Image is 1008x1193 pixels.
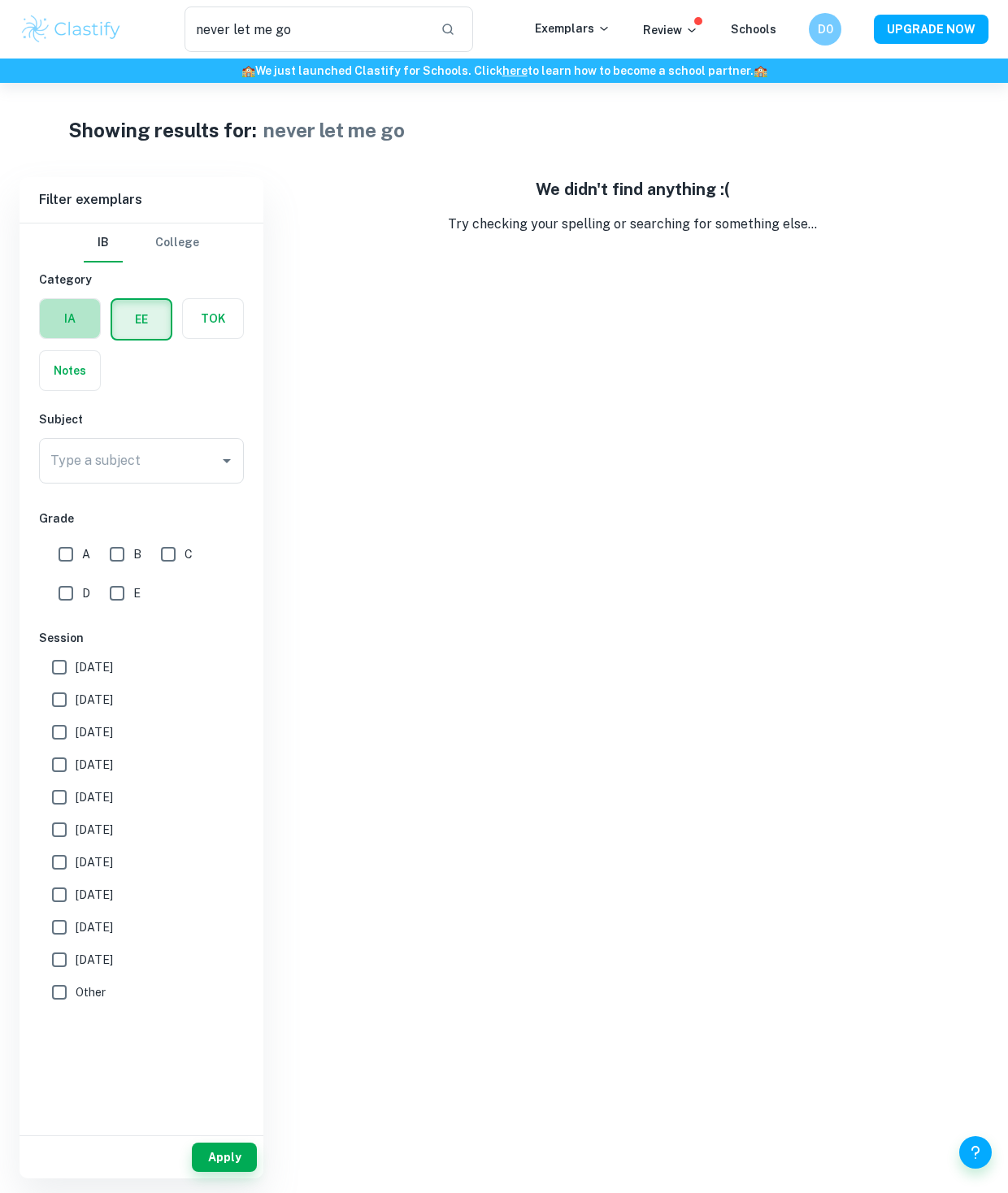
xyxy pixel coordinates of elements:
[20,13,123,46] img: Clastify logo
[76,853,113,871] span: [DATE]
[76,691,113,709] span: [DATE]
[241,64,255,77] span: 🏫
[502,64,528,77] a: here
[185,545,193,563] span: C
[76,951,113,969] span: [DATE]
[112,300,171,339] button: EE
[155,223,199,262] button: College
[276,215,988,234] p: Try checking your spelling or searching for something else...
[40,351,100,390] button: Notes
[185,7,428,52] input: Search for any exemplars...
[535,20,610,37] p: Exemplars
[76,886,113,904] span: [DATE]
[68,115,257,145] h1: Showing results for:
[754,64,767,77] span: 🏫
[39,410,244,428] h6: Subject
[84,223,199,262] div: Filter type choice
[215,449,238,472] button: Open
[76,788,113,806] span: [DATE]
[20,177,263,223] h6: Filter exemplars
[39,629,244,647] h6: Session
[40,299,100,338] button: IA
[76,723,113,741] span: [DATE]
[39,510,244,527] h6: Grade
[192,1143,257,1172] button: Apply
[816,20,835,38] h6: D0
[76,821,113,839] span: [DATE]
[643,21,698,39] p: Review
[76,658,113,676] span: [DATE]
[76,983,106,1001] span: Other
[263,115,405,145] h1: never let me go
[84,223,123,262] button: IB
[874,15,988,44] button: UPGRADE NOW
[39,271,244,288] h6: Category
[3,62,1005,80] h6: We just launched Clastify for Schools. Click to learn how to become a school partner.
[76,756,113,774] span: [DATE]
[276,177,988,202] h5: We didn't find anything :(
[82,545,90,563] span: A
[82,584,90,602] span: D
[76,918,113,936] span: [DATE]
[809,13,841,46] button: D0
[133,584,141,602] span: E
[731,23,776,36] a: Schools
[183,299,243,338] button: TOK
[133,545,141,563] span: B
[959,1136,992,1169] button: Help and Feedback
